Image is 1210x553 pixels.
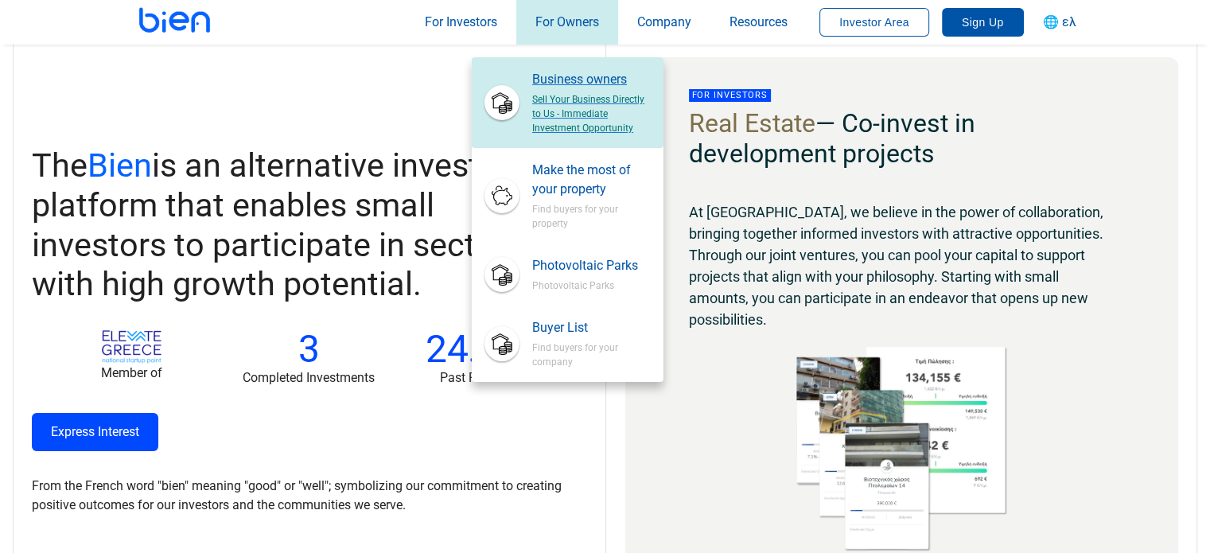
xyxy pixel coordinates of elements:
[637,14,691,29] span: Company
[962,16,1004,29] span: Sign Up
[72,364,192,383] p: Member of
[1043,14,1076,29] span: 🌐 ελ
[532,70,650,89] span: Business owners
[472,57,663,148] a: header-logo.png Business ownersSell Your Business Directly to Us - Immediate Investment Opportunity
[426,368,527,387] p: Past Returns
[425,14,497,29] span: For Investors
[819,14,929,29] a: Investor Area
[689,89,771,102] span: For Investors
[472,148,663,243] a: header-logo.png Make the most of your propertyFind buyers for your property
[689,201,1115,330] p: At [GEOGRAPHIC_DATA], we believe in the power of collaboration, bringing together informed invest...
[535,14,599,29] span: For Owners
[491,333,513,355] img: header-logo.png
[243,330,375,368] p: 3
[491,185,513,207] img: header-logo.png
[472,243,663,306] a: header-logo.png Photovoltaic ParksPhotovoltaic Parks
[491,263,513,286] img: header-logo.png
[819,8,929,37] button: Investor Area
[88,146,152,185] span: Bien
[689,108,1115,169] h2: — Co-invest in development projects
[491,92,513,114] img: header-logo.png
[730,14,788,29] span: Resources
[243,368,375,387] p: Completed Investments
[426,330,527,368] p: 24.4
[32,413,158,451] a: Express Interest
[532,89,650,135] span: Sell Your Business Directly to Us - Immediate Investment Opportunity
[532,161,650,199] span: Make the most of your property
[839,16,909,29] span: Investor Area
[532,199,650,231] span: Find buyers for your property
[532,337,650,369] span: Find buyers for your company
[32,477,567,515] p: From the French word "bien" meaning "good" or "well"; symbolizing our commitment to creating posi...
[472,306,663,382] a: header-logo.png Buyer ListFind buyers for your company
[532,318,650,337] span: Buyer List
[532,275,650,293] span: Photovoltaic Parks
[942,14,1024,29] a: Sign Up
[689,108,815,138] span: Real Estate
[942,8,1024,37] button: Sign Up
[32,146,555,303] span: The is an alternative investment platform that enables small investors to participate in sectors ...
[532,256,650,275] span: Photovoltaic Parks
